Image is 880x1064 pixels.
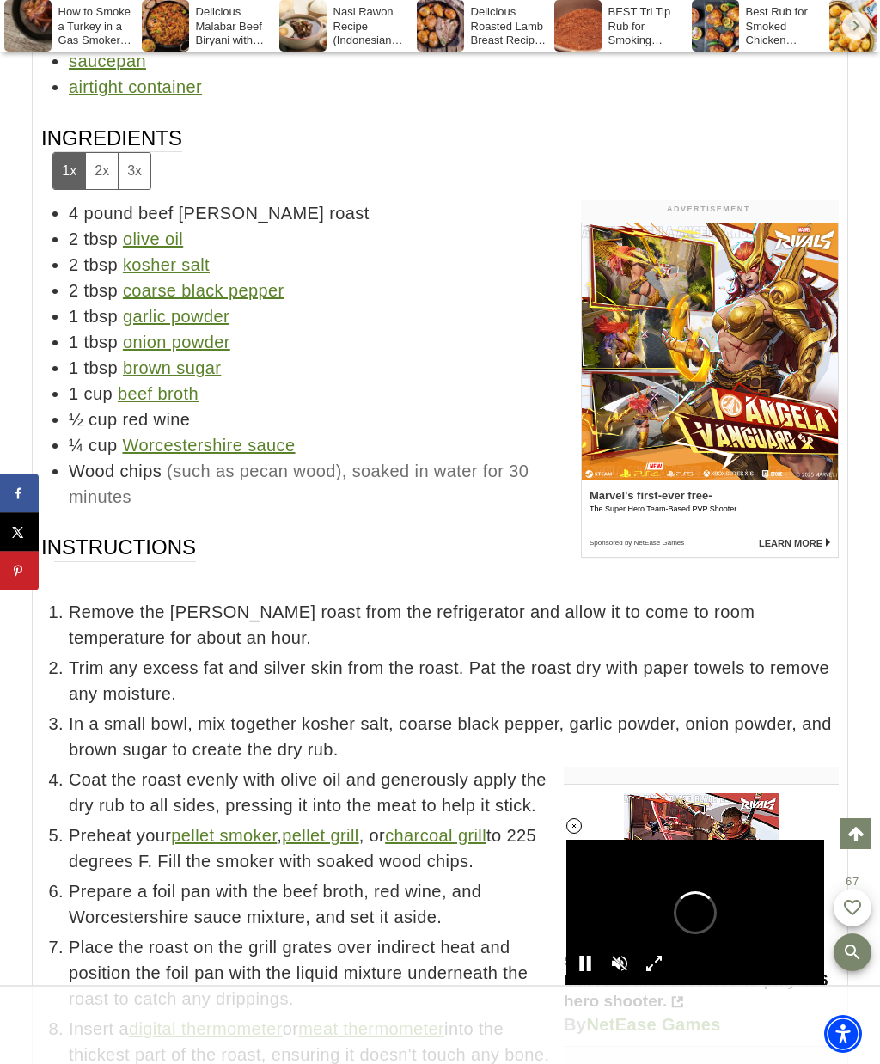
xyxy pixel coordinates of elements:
a: olive oil [123,229,183,248]
span: 1 [69,384,79,403]
a: onion powder [123,333,230,352]
a: garlic powder [123,307,229,326]
span: ¼ [69,436,83,455]
span: Trim any excess fat and silver skin from the roast. Pat the roast dry with paper towels to remove... [69,655,839,706]
span: Wood chips [69,462,162,480]
span: 4 [69,204,79,223]
span: cup [89,436,117,455]
span: cup [89,410,117,429]
span: Place the roast on the grill grates over indirect heat and position the foil pan with the liquid ... [69,934,839,1012]
span: tbsp [84,307,118,326]
span: 1 [69,358,79,377]
span: 2 [69,255,79,274]
a: Scroll to top [840,818,871,849]
a: airtight container [69,77,202,96]
a: coarse black pepper [123,281,284,300]
span: tbsp [84,333,118,352]
span: Ingredients [41,125,182,189]
span: (such as pecan wood), soaked in water for 30 minutes [69,462,529,506]
span: Sponsored Content [564,954,708,968]
button: Adjust servings by 2x [85,153,118,188]
a: pellet grill [282,826,358,845]
span: 1 [69,333,79,352]
span: 2 [69,229,79,248]
span: ½ [69,410,83,429]
button: Adjust servings by 3x [118,153,150,188]
span: tbsp [84,281,118,300]
a: beef broth [118,384,199,403]
span: Preheat your , , or to 225 degrees F. Fill the smoker with soaked wood chips. [69,822,839,874]
a: saucepan [69,52,146,70]
span: Instructions [41,534,196,588]
span: Prepare a foil pan with the beef broth, red wine, and Worcestershire sauce mixture, and set it as... [69,878,839,930]
span: In a small bowl, mix together kosher salt, coarse black pepper, garlic powder, onion powder, and ... [69,711,839,762]
span: 2 [69,281,79,300]
span: cup [84,384,113,403]
span: tbsp [84,255,118,274]
a: 3rd party ad, opens in a new window [564,970,839,1012]
span: Remove the [PERSON_NAME] roast from the refrigerator and allow it to come to room temperature for... [69,599,839,651]
div: Accessibility Menu [824,1015,862,1053]
span: tbsp [84,229,118,248]
span: red wine [122,410,190,429]
a: brown sugar [123,358,221,377]
a: 3rd party ad, opens in a new window [564,793,839,948]
h3: Marvel's first-ever free-to-play 6v6 hero shooter. [564,970,839,1012]
span: Coat the roast evenly with olive oil and generously apply the dry rub to all sides, pressing it i... [69,767,839,818]
a: charcoal grill [385,826,486,845]
span: pound [84,204,134,223]
iframe: Advertisement [23,987,857,1064]
span: beef [PERSON_NAME] roast [138,204,370,223]
a: kosher salt [123,255,210,274]
span: 1 [69,307,79,326]
button: Adjust servings by 1x [53,153,85,188]
span: tbsp [84,358,118,377]
img: Marvel's first-ever free-to-play 6v6 hero shooter. [564,793,839,948]
a: Worcestershire sauce [122,436,295,455]
a: pellet smoker [171,826,277,845]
